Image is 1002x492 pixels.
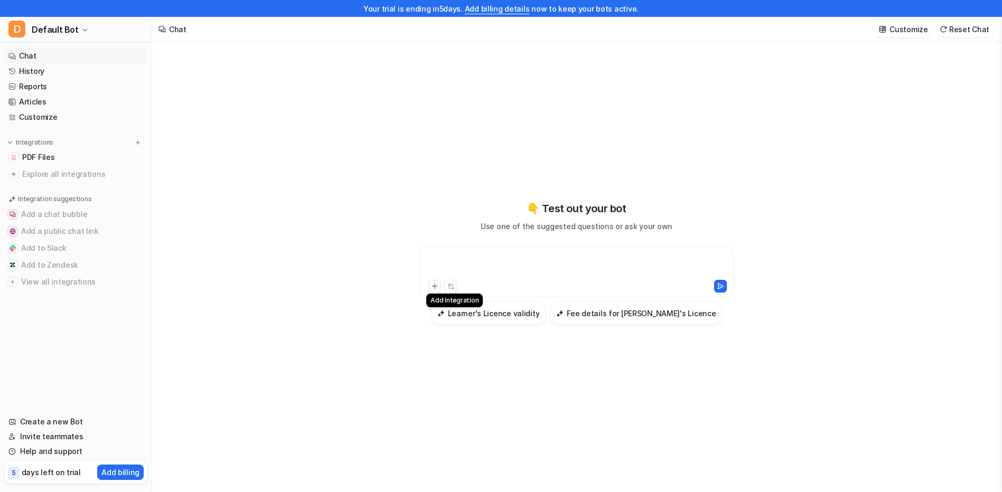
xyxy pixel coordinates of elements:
a: Chat [4,49,147,63]
span: Default Bot [32,22,79,37]
a: Customize [4,110,147,125]
button: Add a public chat linkAdd a public chat link [4,223,147,240]
p: Customize [889,24,928,35]
button: Fee details for Learner's LicenceFee details for [PERSON_NAME]'s Licence [550,301,722,325]
img: Add a chat bubble [10,211,16,217]
button: Add a chat bubbleAdd a chat bubble [4,206,147,223]
button: Learner's Licence validityLearner's Licence validity [431,301,546,325]
div: Add Integration [426,294,483,307]
img: reset [940,25,947,33]
img: Add to Slack [10,245,16,251]
a: Articles [4,94,147,109]
p: days left on trial [22,467,81,478]
a: Reports [4,79,147,94]
img: Learner's Licence validity [437,309,445,317]
img: Add to Zendesk [10,262,16,268]
img: View all integrations [10,279,16,285]
img: Add a public chat link [10,228,16,234]
p: Use one of the suggested questions or ask your own [481,221,672,232]
h3: Fee details for [PERSON_NAME]'s Licence [567,308,716,319]
p: Add billing [101,467,139,478]
button: Customize [876,22,932,37]
img: customize [879,25,886,33]
span: Explore all integrations [22,166,143,183]
a: Invite teammates [4,429,147,444]
a: PDF FilesPDF Files [4,150,147,165]
a: Add billing details [465,4,530,13]
span: D [8,21,25,37]
div: Chat [169,24,186,35]
img: PDF Files [11,154,17,160]
button: View all integrationsView all integrations [4,273,147,290]
button: Integrations [4,137,57,148]
p: 5 [12,468,16,478]
p: Integrations [16,138,53,147]
a: Create a new Bot [4,414,147,429]
button: Add billing [97,465,144,480]
img: explore all integrations [8,169,19,179]
span: PDF Files [22,152,54,163]
a: History [4,64,147,79]
h3: Learner's Licence validity [448,308,540,319]
button: Add to ZendeskAdd to Zendesk [4,257,147,273]
a: Help and support [4,444,147,459]
button: Add to SlackAdd to Slack [4,240,147,257]
button: Reset Chat [937,22,994,37]
p: Integration suggestions [18,194,91,204]
img: expand menu [6,139,14,146]
img: Fee details for Learner's Licence [556,309,564,317]
a: Explore all integrations [4,167,147,182]
img: menu_add.svg [134,139,142,146]
p: 👇 Test out your bot [527,201,626,216]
